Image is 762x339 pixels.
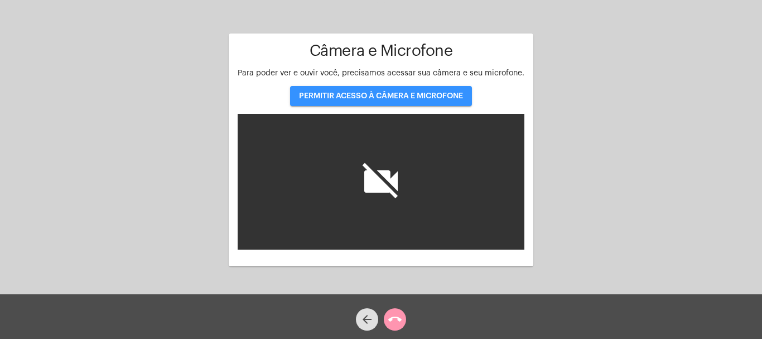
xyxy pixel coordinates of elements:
[359,159,403,204] i: videocam_off
[299,92,463,100] span: PERMITIR ACESSO À CÂMERA E MICROFONE
[290,86,472,106] button: PERMITIR ACESSO À CÂMERA E MICROFONE
[360,313,374,326] mat-icon: arrow_back
[388,313,402,326] mat-icon: call_end
[238,42,524,60] h1: Câmera e Microfone
[238,69,524,77] span: Para poder ver e ouvir você, precisamos acessar sua câmera e seu microfone.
